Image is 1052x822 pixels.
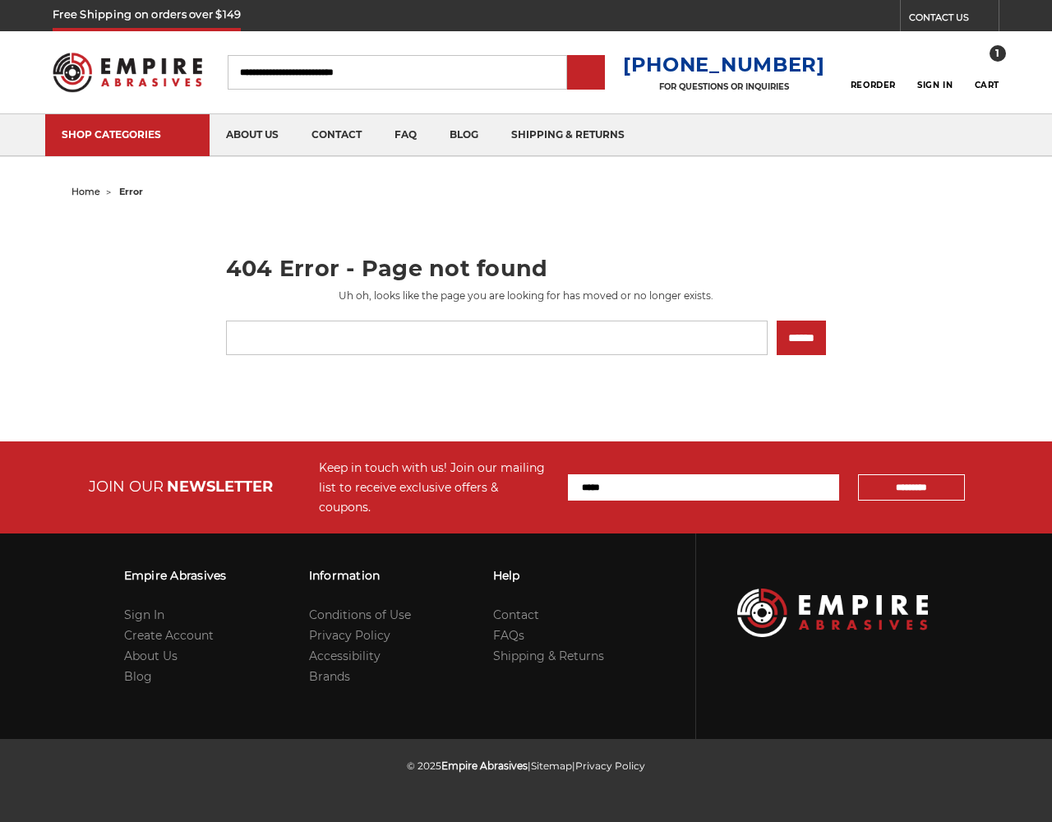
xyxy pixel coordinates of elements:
[53,43,202,101] img: Empire Abrasives
[623,81,825,92] p: FOR QUESTIONS OR INQUIRIES
[495,114,641,156] a: shipping & returns
[990,45,1006,62] span: 1
[72,186,100,197] a: home
[295,114,378,156] a: contact
[309,669,350,684] a: Brands
[226,289,826,303] p: Uh oh, looks like the page you are looking for has moved or no longer exists.
[975,54,999,90] a: 1 Cart
[62,128,193,141] div: SHOP CATEGORIES
[226,257,826,279] h1: 404 Error - Page not found
[493,558,604,593] h3: Help
[378,114,433,156] a: faq
[124,649,178,663] a: About Us
[124,607,164,622] a: Sign In
[851,80,896,90] span: Reorder
[570,57,602,90] input: Submit
[89,478,164,496] span: JOIN OUR
[124,558,227,593] h3: Empire Abrasives
[309,649,381,663] a: Accessibility
[124,669,152,684] a: Blog
[531,760,572,772] a: Sitemap
[493,649,604,663] a: Shipping & Returns
[309,607,411,622] a: Conditions of Use
[737,589,929,638] img: Empire Abrasives Logo Image
[167,478,273,496] span: NEWSLETTER
[119,186,143,197] span: error
[407,755,645,776] p: © 2025 | |
[309,558,411,593] h3: Information
[851,54,896,90] a: Reorder
[623,53,825,76] a: [PHONE_NUMBER]
[909,8,999,31] a: CONTACT US
[433,114,495,156] a: blog
[319,458,551,517] div: Keep in touch with us! Join our mailing list to receive exclusive offers & coupons.
[493,607,539,622] a: Contact
[493,628,524,643] a: FAQs
[309,628,390,643] a: Privacy Policy
[441,760,528,772] span: Empire Abrasives
[917,80,953,90] span: Sign In
[575,760,645,772] a: Privacy Policy
[975,80,999,90] span: Cart
[210,114,295,156] a: about us
[124,628,214,643] a: Create Account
